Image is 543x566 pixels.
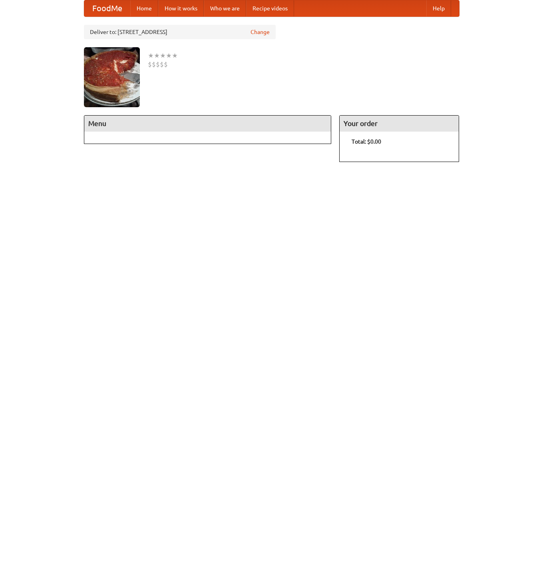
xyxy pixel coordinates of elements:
li: $ [148,60,152,69]
a: Help [426,0,451,16]
li: $ [156,60,160,69]
a: Recipe videos [246,0,294,16]
div: Deliver to: [STREET_ADDRESS] [84,25,276,39]
li: ★ [166,51,172,60]
a: How it works [158,0,204,16]
a: Change [251,28,270,36]
h4: Menu [84,116,331,132]
li: $ [152,60,156,69]
b: Total: $0.00 [352,138,381,145]
li: ★ [148,51,154,60]
h4: Your order [340,116,459,132]
img: angular.jpg [84,47,140,107]
a: Who we are [204,0,246,16]
li: $ [160,60,164,69]
a: FoodMe [84,0,130,16]
li: $ [164,60,168,69]
a: Home [130,0,158,16]
li: ★ [154,51,160,60]
li: ★ [160,51,166,60]
li: ★ [172,51,178,60]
